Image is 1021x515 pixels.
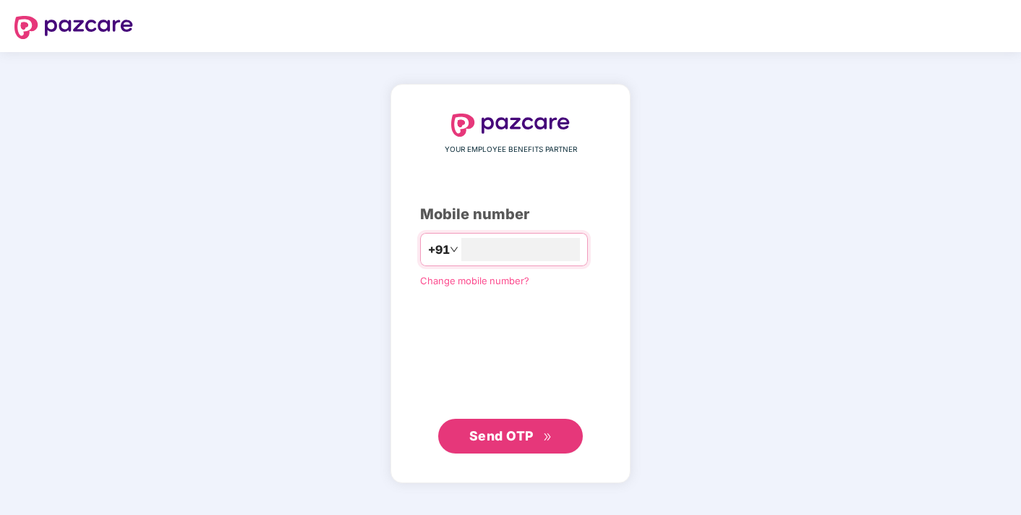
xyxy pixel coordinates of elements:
[451,114,570,137] img: logo
[469,428,534,443] span: Send OTP
[428,241,450,259] span: +91
[450,245,458,254] span: down
[420,203,601,226] div: Mobile number
[14,16,133,39] img: logo
[438,419,583,454] button: Send OTPdouble-right
[543,433,552,442] span: double-right
[420,275,529,286] a: Change mobile number?
[445,144,577,156] span: YOUR EMPLOYEE BENEFITS PARTNER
